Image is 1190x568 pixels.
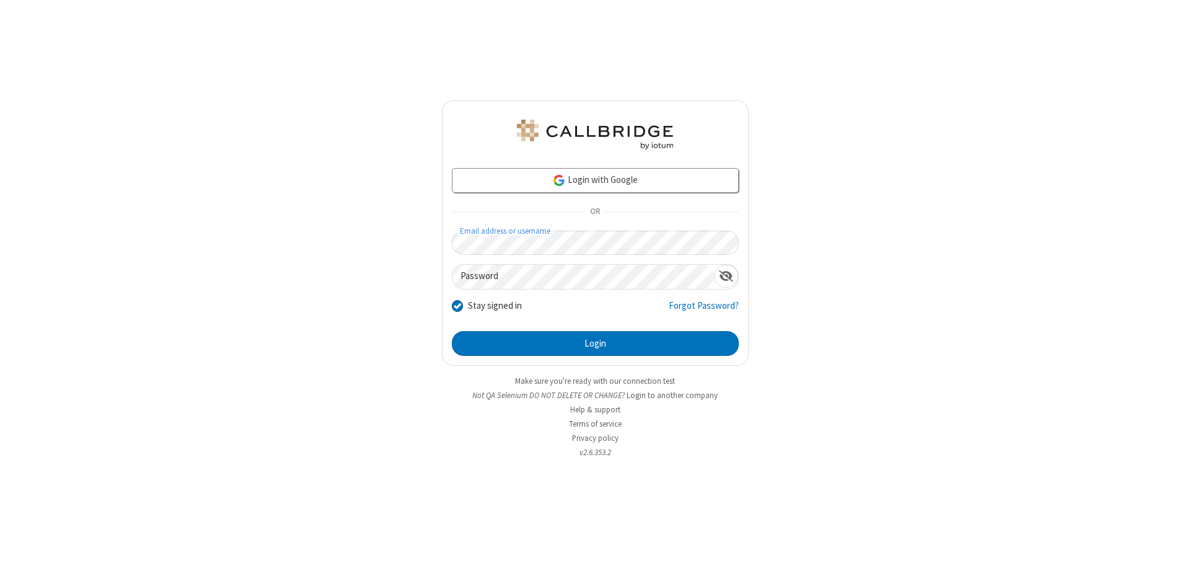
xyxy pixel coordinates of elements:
button: Login [452,331,739,356]
a: Forgot Password? [669,299,739,322]
img: QA Selenium DO NOT DELETE OR CHANGE [514,120,676,149]
label: Stay signed in [468,299,522,313]
a: Terms of service [569,419,622,429]
button: Login to another company [627,389,718,401]
img: google-icon.png [552,174,566,187]
a: Privacy policy [572,433,619,443]
span: OR [585,203,605,221]
li: v2.6.353.2 [442,446,749,458]
a: Make sure you're ready with our connection test [515,376,675,386]
a: Help & support [570,404,620,415]
input: Password [452,265,714,289]
li: Not QA Selenium DO NOT DELETE OR CHANGE? [442,389,749,401]
input: Email address or username [452,231,739,255]
div: Show password [714,265,738,288]
a: Login with Google [452,168,739,193]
